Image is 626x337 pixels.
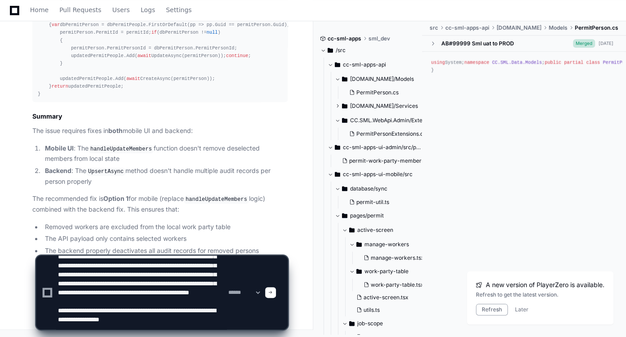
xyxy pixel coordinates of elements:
svg: Directory [335,169,340,180]
span: /src [336,47,346,54]
span: Users [112,7,130,13]
button: [DOMAIN_NAME]/Services [335,99,430,113]
strong: Backend [45,167,71,174]
span: if [151,30,157,35]
button: cc-sml-apps-ui-mobile/src [328,167,423,182]
svg: Directory [342,115,347,126]
svg: Directory [342,74,347,84]
button: cc-sml-apps-api [328,58,423,72]
strong: Option 1 [103,195,129,202]
div: [DATE] [599,40,613,47]
span: cc-sml-apps [328,35,361,42]
span: database/sync [350,185,387,192]
svg: Directory [342,101,347,111]
span: using [431,60,445,65]
span: [DOMAIN_NAME]/Models [350,75,414,83]
span: active-screen [357,226,393,234]
svg: Directory [335,59,340,70]
li: Removed workers are excluded from the local work party table [42,222,288,232]
span: PermitPerson.cs [574,24,618,31]
button: database/sync [335,182,430,196]
code: handleUpdateMembers [184,195,249,204]
span: permit-util.ts [356,199,389,206]
span: Settings [166,7,191,13]
span: A new version of PlayerZero is available. [486,280,604,289]
button: [DOMAIN_NAME]/Models [335,72,430,86]
span: CC.SML.Data.Models [492,60,542,65]
button: /src [320,43,416,58]
div: Refresh to get the latest version. [476,291,604,298]
span: cc-sml-apps-ui-mobile/src [343,171,413,178]
span: Logs [141,7,155,13]
span: pages/permit [350,212,384,219]
span: CC.SML.WebApi.Admin/Extensions [350,117,430,124]
span: PermitPerson.cs [356,89,399,96]
button: manage-workers [349,237,430,252]
button: permit-util.ts [346,196,425,208]
span: null [207,30,218,35]
div: System; ; { PermitPersonId { ; ; } Guid { ; ; } = !; Responsibility { ; ; } = !; IsActive { ; ; }... [431,59,617,74]
li: : The function doesn't remove deselected members from local state [42,143,288,164]
span: partial [564,60,583,65]
span: return [52,84,68,89]
li: : The method doesn't handle multiple audit records per person properly [42,166,288,186]
button: pages/permit [335,208,430,223]
span: class [586,60,600,65]
span: [DOMAIN_NAME] [496,24,541,31]
span: PermitPersonExtensions.cs [356,130,426,137]
button: PermitPerson.cs [346,86,425,99]
span: Merged [573,39,595,48]
button: permit-work-party-members.tsx [338,155,425,167]
span: [DOMAIN_NAME]/Services [350,102,418,110]
span: Pull Requests [59,7,101,13]
span: continue [226,53,248,58]
p: The issue requires fixes in mobile UI and backend: [32,126,288,136]
span: public [545,60,561,65]
svg: Directory [328,45,333,56]
span: Models [548,24,567,31]
svg: Directory [335,142,340,153]
code: handleUpdateMembers [89,145,154,153]
span: src [429,24,438,31]
h2: Summary [32,112,288,121]
button: Refresh [476,304,508,315]
button: cc-sml-apps-ui-admin/src/pages/permit/permit-summary/permit-work-party-member [328,140,423,155]
span: namespace [464,60,489,65]
p: The recommended fix is for mobile (replace logic) combined with the backend fix. This ensures that: [32,194,288,214]
span: permit-work-party-members.tsx [349,157,433,164]
button: Later [515,306,528,313]
svg: Directory [349,225,355,235]
span: cc-sml-apps-api [343,61,386,68]
li: The API payload only contains selected workers [42,234,288,244]
svg: Directory [342,183,347,194]
span: await [126,76,140,81]
strong: Mobile UI [45,144,74,152]
span: var [52,22,60,27]
span: Home [30,7,49,13]
button: active-screen [342,223,430,237]
button: PermitPersonExtensions.cs [346,128,426,140]
svg: Directory [342,210,347,221]
span: cc-sml-apps-ui-admin/src/pages/permit/permit-summary/permit-work-party-member [343,144,423,151]
strong: both [108,127,123,134]
div: AB#99999 Sml uat to PROD [441,40,514,47]
svg: Directory [356,239,362,250]
span: sml_dev [368,35,390,42]
span: cc-sml-apps-api [445,24,489,31]
code: UpsertAsync [86,168,125,176]
span: await [138,53,151,58]
button: CC.SML.WebApi.Admin/Extensions [335,113,430,128]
